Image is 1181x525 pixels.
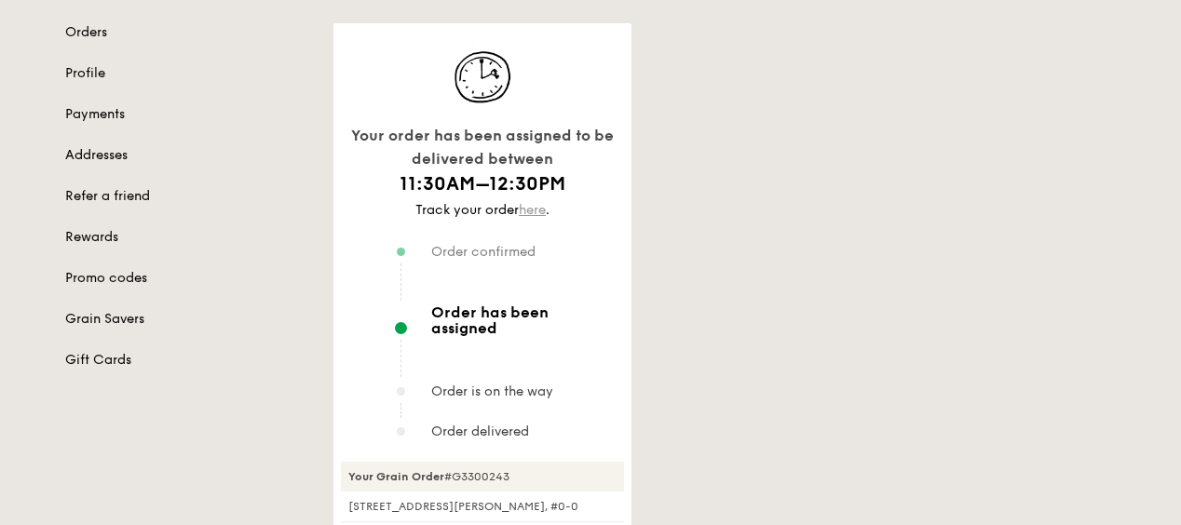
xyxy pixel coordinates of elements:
[341,171,624,197] h1: 11:30AM–12:30PM
[341,201,624,220] div: Track your order .
[65,105,311,124] a: Payments
[436,46,529,109] img: icon-track-normal@2x.d40d1303.png
[341,499,624,514] div: [STREET_ADDRESS][PERSON_NAME], #0-0
[65,269,311,288] a: Promo codes
[65,146,311,165] a: Addresses
[65,310,311,329] a: Grain Savers
[348,470,444,483] strong: Your Grain Order
[65,351,311,370] a: Gift Cards
[431,244,536,260] span: Order confirmed
[65,187,311,206] a: Refer a friend
[341,124,624,171] div: Your order has been assigned to be delivered between
[65,64,311,83] a: Profile
[519,202,546,218] a: here
[341,462,624,491] div: #G3300243
[431,304,617,336] span: Order has been assigned
[431,384,553,399] span: Order is on the way
[65,228,311,247] a: Rewards
[65,23,311,42] a: Orders
[431,424,529,439] span: Order delivered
